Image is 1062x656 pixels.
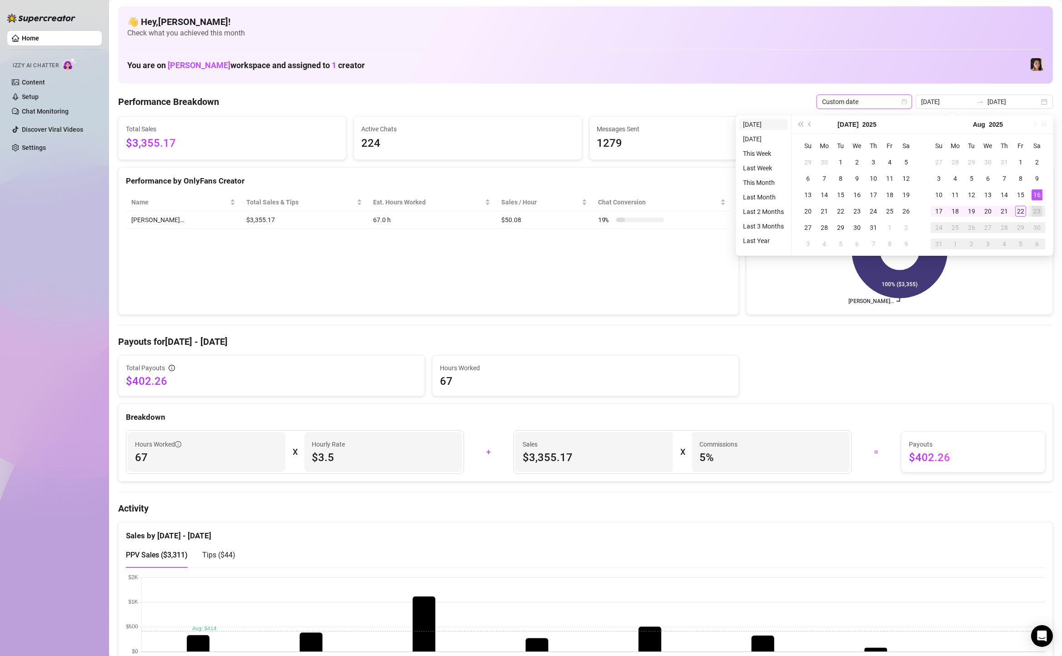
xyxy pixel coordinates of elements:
td: 2025-09-03 [980,236,996,252]
td: 2025-08-29 [1012,219,1029,236]
td: 2025-08-24 [931,219,947,236]
div: 16 [1032,189,1042,200]
td: 2025-08-13 [980,187,996,203]
th: Su [931,138,947,154]
div: = [857,445,896,459]
div: 30 [982,157,993,168]
td: 2025-08-19 [963,203,980,219]
span: Hours Worked [135,439,181,449]
div: 4 [884,157,895,168]
td: 2025-07-08 [833,170,849,187]
td: 2025-06-29 [800,154,816,170]
td: 2025-07-27 [800,219,816,236]
li: [DATE] [739,119,788,130]
td: 2025-07-14 [816,187,833,203]
td: 2025-08-03 [800,236,816,252]
th: Sa [898,138,914,154]
td: 2025-07-01 [833,154,849,170]
div: 15 [835,189,846,200]
div: 29 [835,222,846,233]
td: 2025-08-05 [963,170,980,187]
div: Breakdown [126,411,1045,423]
td: 2025-08-04 [816,236,833,252]
li: Last 2 Months [739,206,788,217]
td: 2025-08-11 [947,187,963,203]
span: 1 [332,60,336,70]
input: Start date [921,97,973,107]
td: 2025-08-08 [882,236,898,252]
td: 2025-07-06 [800,170,816,187]
img: Luna [1031,58,1043,71]
div: 13 [982,189,993,200]
div: 4 [819,239,830,249]
a: Discover Viral Videos [22,126,83,133]
span: 1279 [597,135,810,152]
td: 2025-07-22 [833,203,849,219]
div: X [680,445,685,459]
div: 30 [819,157,830,168]
td: 2025-08-20 [980,203,996,219]
td: 2025-07-31 [865,219,882,236]
div: + [469,445,508,459]
div: 4 [999,239,1010,249]
th: Th [865,138,882,154]
th: Fr [1012,138,1029,154]
div: 13 [803,189,813,200]
div: 30 [1032,222,1042,233]
th: Th [996,138,1012,154]
td: 2025-08-18 [947,203,963,219]
span: Check what you achieved this month [127,28,1044,38]
th: Tu [963,138,980,154]
td: 2025-07-09 [849,170,865,187]
td: 2025-08-28 [996,219,1012,236]
div: 23 [852,206,863,217]
td: 2025-07-17 [865,187,882,203]
div: 31 [933,239,944,249]
td: [PERSON_NAME]… [126,211,241,229]
td: 2025-07-30 [980,154,996,170]
td: 2025-07-15 [833,187,849,203]
span: Izzy AI Chatter [13,61,59,70]
div: 2 [852,157,863,168]
span: Total Sales [126,124,339,134]
div: 9 [852,173,863,184]
div: 25 [950,222,961,233]
span: $3.5 [312,450,455,465]
span: calendar [902,99,907,104]
span: Sales [523,439,666,449]
span: Payouts [909,439,1037,449]
td: 2025-08-07 [996,170,1012,187]
div: 10 [933,189,944,200]
td: 2025-08-25 [947,219,963,236]
div: 17 [868,189,879,200]
div: 24 [868,206,879,217]
div: 1 [1015,157,1026,168]
td: 2025-08-08 [1012,170,1029,187]
h4: Activity [118,502,1053,515]
div: 28 [999,222,1010,233]
td: 2025-07-27 [931,154,947,170]
td: 2025-07-29 [833,219,849,236]
td: 2025-07-24 [865,203,882,219]
td: 2025-08-07 [865,236,882,252]
div: 27 [933,157,944,168]
div: 27 [803,222,813,233]
th: Sales / Hour [496,194,593,211]
div: 8 [884,239,895,249]
span: 67 [135,450,278,465]
div: 19 [966,206,977,217]
div: 18 [950,206,961,217]
span: Messages Sent [597,124,810,134]
td: $3,355.17 [241,211,368,229]
td: 2025-07-20 [800,203,816,219]
a: Setup [22,93,39,100]
div: 8 [1015,173,1026,184]
td: 2025-07-12 [898,170,914,187]
div: 7 [819,173,830,184]
text: [PERSON_NAME]… [848,298,894,304]
button: Previous month (PageUp) [805,115,815,134]
td: 2025-07-28 [816,219,833,236]
div: 14 [819,189,830,200]
a: Settings [22,144,46,151]
div: 12 [901,173,912,184]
